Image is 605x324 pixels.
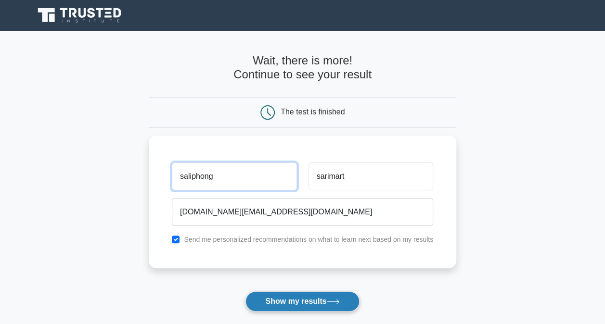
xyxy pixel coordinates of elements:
input: Email [172,198,433,226]
h4: Wait, there is more! Continue to see your result [149,54,456,82]
button: Show my results [245,291,359,312]
input: Last name [309,162,433,190]
label: Send me personalized recommendations on what to learn next based on my results [184,236,433,243]
div: The test is finished [281,108,345,116]
input: First name [172,162,296,190]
